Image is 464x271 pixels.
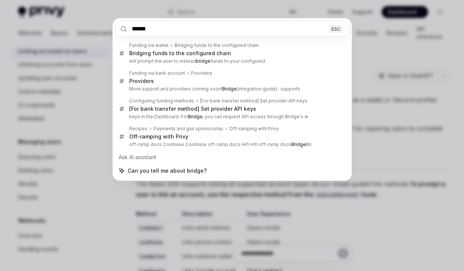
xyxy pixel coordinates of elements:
div: Configuring funding methods [129,98,194,104]
div: Funding via bank account [129,70,185,76]
div: Providers [191,70,212,76]
b: bridge [196,58,210,64]
p: off-ramp docs Coinbase Coinbase off-ramp docs Hifi Hifi off-ramp docs Bri [129,142,334,148]
p: will prompt the user to instead funds to your configured [129,58,334,64]
b: Bridge [188,114,203,119]
b: Bridge [291,142,306,147]
div: ESC [329,25,343,33]
div: Bridging funds to the configured chain [175,42,259,48]
div: Ask AI assistant [115,151,349,164]
b: Bridge [222,86,237,92]
span: Can you tell me about bridge? [128,167,207,175]
div: Bridging funds to the configured chain [129,50,231,57]
div: Payments and gas sponsorship [154,126,223,132]
div: Off-ramping with Privy [229,126,279,132]
p: keys in the Dashboard. For , you can request API access through Bridge's w [129,114,334,120]
div: [For bank transfer method] Set provider API keys [129,105,256,112]
div: Recipes [129,126,148,132]
div: [For bank transfer method] Set provider API keys [200,98,307,104]
div: Providers [129,78,154,84]
p: More support and providers coming soon! (integration guide) : supports [129,86,334,92]
div: Off-ramping with Privy [129,133,188,140]
div: Funding via wallet [129,42,169,48]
